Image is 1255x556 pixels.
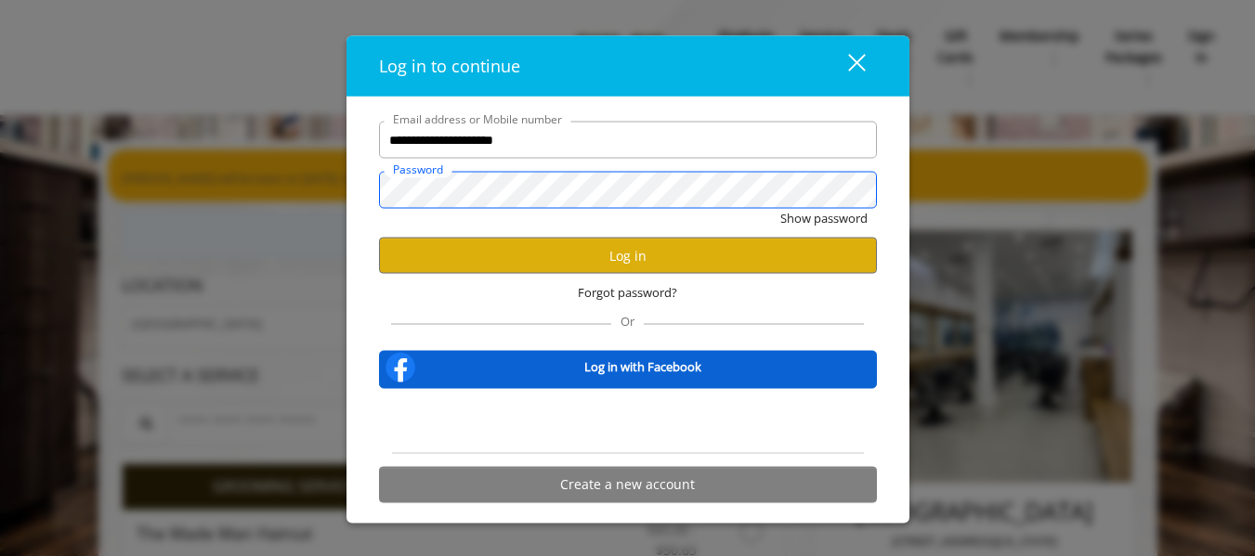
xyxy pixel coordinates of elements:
[384,161,452,178] label: Password
[827,52,864,80] div: close dialog
[379,55,520,77] span: Log in to continue
[382,348,419,385] img: facebook-logo
[611,312,644,329] span: Or
[379,466,877,502] button: Create a new account
[533,400,722,441] iframe: Sign in with Google Button
[578,283,677,303] span: Forgot password?
[384,110,571,128] label: Email address or Mobile number
[584,357,701,377] b: Log in with Facebook
[379,172,877,209] input: Password
[780,209,868,228] button: Show password
[379,122,877,159] input: Email address or Mobile number
[814,47,877,85] button: close dialog
[379,238,877,274] button: Log in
